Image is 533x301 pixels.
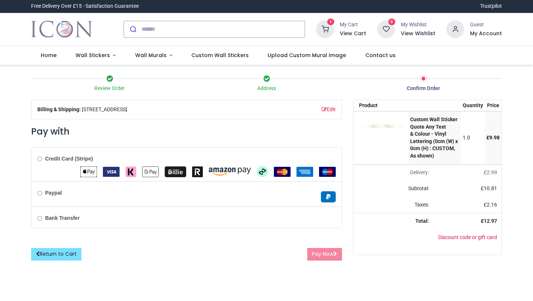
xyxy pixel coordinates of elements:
div: Review Order [31,85,188,92]
span: Maestro [319,168,336,174]
a: 1 [316,26,334,32]
img: Google Pay [142,166,159,177]
span: 10.81 [484,185,497,191]
span: 9.98 [489,135,500,140]
img: Paypal [321,191,336,202]
img: Icon Wall Stickers [31,19,92,40]
td: Taxes: [353,197,433,213]
b: Bank Transfer [45,215,80,221]
span: Revolut Pay [192,168,203,174]
td: Delivery will be updated after choosing a new delivery method [353,165,433,181]
span: £ [484,202,497,208]
div: Free Delivery Over £15 - Satisfaction Guarantee [31,3,139,10]
td: Subtotal: [353,181,433,197]
div: Confirm Order [345,85,502,92]
a: View Wishlist [401,30,435,37]
strong: Custom Wall Sticker Quote Any Text & Colour - Vinyl Lettering (0cm (W) x 0cm (H) : CUSTOM, As shown) [410,116,458,159]
a: Return to Cart [31,248,81,261]
img: Afterpay Clearpay [257,166,268,177]
a: View Cart [340,30,366,37]
a: Discount code or gift card [438,234,497,240]
sup: 0 [388,19,395,26]
b: Billing & Shipping: [37,106,81,112]
strong: £ [481,218,497,224]
img: MasterCard [274,167,291,177]
span: Billie [165,168,186,174]
span: Klarna [125,168,136,174]
span: MasterCard [274,168,291,174]
div: 1.0 [463,134,483,142]
img: Klarna [125,166,136,177]
div: My Wishlist [401,21,435,29]
span: Wall Murals [135,52,167,59]
button: Submit [124,21,141,37]
img: VISA [103,167,120,177]
img: Revolut Pay [192,166,203,177]
span: [STREET_ADDRESS] [82,106,127,113]
th: Price [485,100,502,111]
div: Guest [470,21,502,29]
div: My Cart [340,21,366,29]
span: American Express [296,168,313,174]
input: Credit Card (Stripe) [37,156,42,161]
span: £ [486,135,500,140]
span: Amazon Pay [209,168,251,174]
span: Contact us [365,52,396,59]
span: Paypal [321,193,336,199]
span: Apple Pay [80,168,97,174]
th: Product [353,100,408,111]
span: Upload Custom Mural Image [268,52,346,59]
th: Quantity [461,100,485,111]
img: Billie [165,166,186,177]
a: My Account [470,30,502,37]
span: 2.99 [487,169,497,175]
a: Trustpilot [480,3,502,10]
span: Home [41,52,57,59]
a: 0 [377,26,395,32]
img: Amazon Pay [209,168,251,176]
a: Wall Stickers [66,46,125,65]
img: k08sTAAAAAZJREFUAwA2WGXmUG5rtAAAAABJRU5ErkJggg== [359,116,406,136]
span: VISA [103,168,120,174]
span: Google Pay [142,168,159,174]
a: Logo of Icon Wall Stickers [31,19,92,40]
span: £ [481,185,497,191]
span: Custom Wall Stickers [191,52,249,59]
h3: Pay with [31,125,342,138]
a: Wall Murals [125,46,182,65]
span: Wall Stickers [76,52,110,59]
input: Bank Transfer [37,216,42,221]
img: Apple Pay [80,166,97,177]
input: Paypal [37,191,42,196]
b: Credit Card (Stripe) [45,156,93,162]
img: Maestro [319,167,336,177]
b: Paypal [45,190,62,196]
img: American Express [296,167,313,177]
div: Address [188,85,345,92]
span: 12.97 [484,218,497,224]
a: Edit [322,106,336,113]
strong: Total: [415,218,429,224]
sup: 1 [327,19,334,26]
span: 2.16 [487,202,497,208]
span: Afterpay Clearpay [257,168,268,174]
span: £ [484,169,497,175]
